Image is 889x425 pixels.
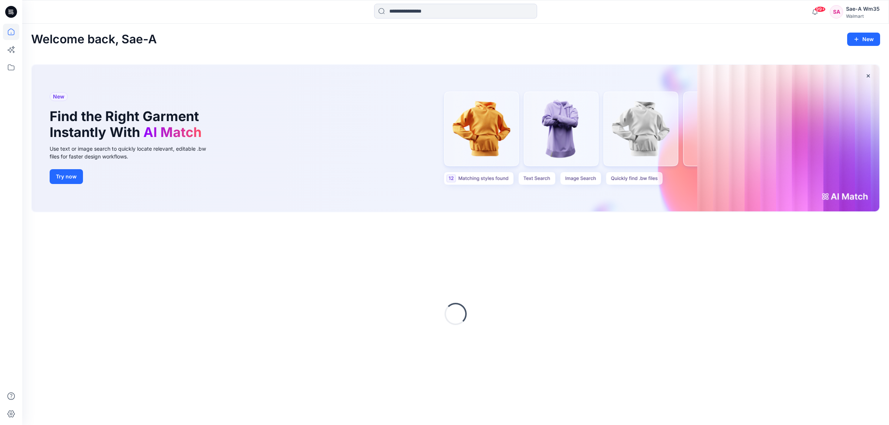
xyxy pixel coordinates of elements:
div: Walmart [846,13,880,19]
div: Sae-A Wm35 [846,4,880,13]
div: SA [830,5,843,19]
h2: Welcome back, Sae-A [31,33,157,46]
span: AI Match [143,124,202,140]
button: Try now [50,169,83,184]
button: New [847,33,880,46]
h1: Find the Right Garment Instantly With [50,108,205,140]
div: Use text or image search to quickly locate relevant, editable .bw files for faster design workflows. [50,145,216,160]
span: 99+ [815,6,826,12]
span: New [53,92,64,101]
